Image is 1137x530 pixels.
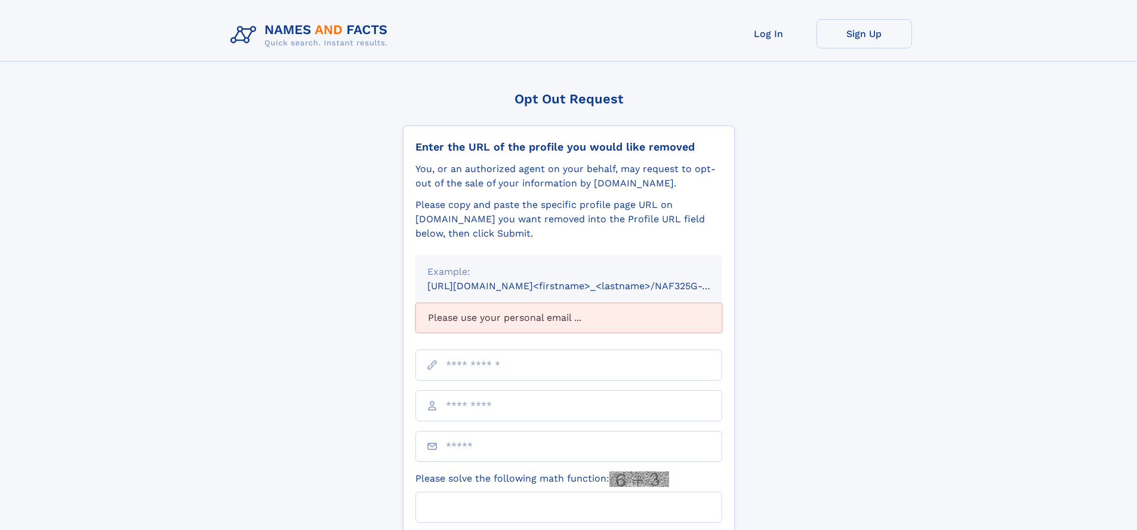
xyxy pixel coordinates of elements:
label: Please solve the following math function: [415,471,669,487]
img: Logo Names and Facts [226,19,398,51]
div: Please use your personal email ... [415,303,722,333]
div: You, or an authorized agent on your behalf, may request to opt-out of the sale of your informatio... [415,162,722,191]
a: Sign Up [816,19,912,48]
div: Opt Out Request [403,91,735,106]
a: Log In [721,19,816,48]
div: Example: [427,265,710,279]
small: [URL][DOMAIN_NAME]<firstname>_<lastname>/NAF325G-xxxxxxxx [427,280,745,292]
div: Enter the URL of the profile you would like removed [415,140,722,154]
div: Please copy and paste the specific profile page URL on [DOMAIN_NAME] you want removed into the Pr... [415,198,722,241]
